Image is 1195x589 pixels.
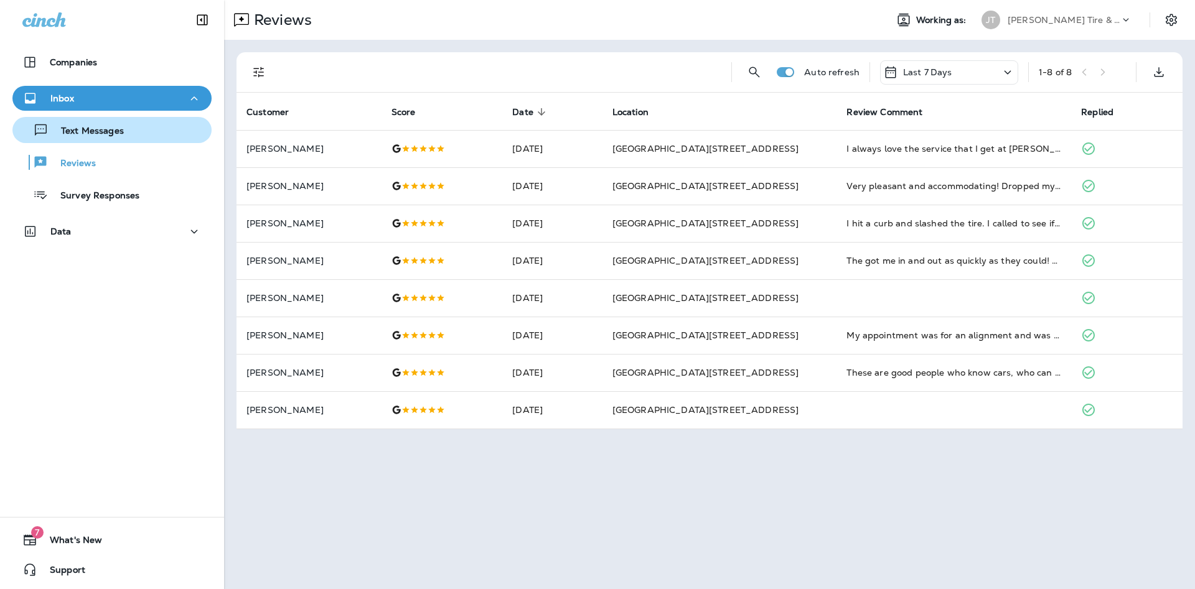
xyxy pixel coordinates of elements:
[50,93,74,103] p: Inbox
[12,527,212,552] button: 7What's New
[49,126,124,137] p: Text Messages
[846,106,939,118] span: Review Comment
[502,205,602,242] td: [DATE]
[1146,60,1171,85] button: Export as CSV
[246,405,372,415] p: [PERSON_NAME]
[12,219,212,244] button: Data
[612,367,799,378] span: [GEOGRAPHIC_DATA][STREET_ADDRESS]
[48,190,139,202] p: Survey Responses
[12,182,212,208] button: Survey Responses
[846,366,1061,379] div: These are good people who know cars, who can find and isolate problems, and can repair them seaso...
[249,11,312,29] p: Reviews
[502,354,602,391] td: [DATE]
[246,368,372,378] p: [PERSON_NAME]
[12,117,212,143] button: Text Messages
[246,330,372,340] p: [PERSON_NAME]
[502,130,602,167] td: [DATE]
[31,526,44,539] span: 7
[12,557,212,582] button: Support
[612,330,799,341] span: [GEOGRAPHIC_DATA][STREET_ADDRESS]
[12,86,212,111] button: Inbox
[916,15,969,26] span: Working as:
[512,106,550,118] span: Date
[391,106,432,118] span: Score
[1039,67,1072,77] div: 1 - 8 of 8
[1081,106,1130,118] span: Replied
[246,107,289,118] span: Customer
[50,226,72,236] p: Data
[391,107,416,118] span: Score
[185,7,220,32] button: Collapse Sidebar
[846,217,1061,230] div: I hit a curb and slashed the tire. I called to see if I could get in to get a new tire. They took...
[37,565,85,580] span: Support
[502,167,602,205] td: [DATE]
[246,181,372,191] p: [PERSON_NAME]
[742,60,767,85] button: Search Reviews
[612,255,799,266] span: [GEOGRAPHIC_DATA][STREET_ADDRESS]
[246,106,305,118] span: Customer
[50,57,97,67] p: Companies
[846,254,1061,267] div: The got me in and out as quickly as they could! Always friendly and easy to deal with!
[846,180,1061,192] div: Very pleasant and accommodating! Dropped my vehicle off in the morning for tire rotation, balanci...
[246,256,372,266] p: [PERSON_NAME]
[1160,9,1183,31] button: Settings
[512,107,533,118] span: Date
[612,218,799,229] span: [GEOGRAPHIC_DATA][STREET_ADDRESS]
[12,149,212,175] button: Reviews
[37,535,102,550] span: What's New
[246,60,271,85] button: Filters
[612,292,799,304] span: [GEOGRAPHIC_DATA][STREET_ADDRESS]
[982,11,1000,29] div: JT
[612,180,799,192] span: [GEOGRAPHIC_DATA][STREET_ADDRESS]
[612,107,649,118] span: Location
[846,107,922,118] span: Review Comment
[246,293,372,303] p: [PERSON_NAME]
[502,391,602,429] td: [DATE]
[502,242,602,279] td: [DATE]
[612,404,799,415] span: [GEOGRAPHIC_DATA][STREET_ADDRESS]
[612,143,799,154] span: [GEOGRAPHIC_DATA][STREET_ADDRESS]
[1081,107,1113,118] span: Replied
[502,279,602,317] td: [DATE]
[804,67,860,77] p: Auto refresh
[48,158,96,170] p: Reviews
[246,144,372,154] p: [PERSON_NAME]
[612,106,665,118] span: Location
[502,317,602,354] td: [DATE]
[12,50,212,75] button: Companies
[846,142,1061,155] div: I always love the service that I get at Jensen Tire! The guys at the 144th and Q shop treat me ve...
[846,329,1061,341] div: My appointment was for an alignment and was completed far sooner than I anticipated. Both staff m...
[1008,15,1120,25] p: [PERSON_NAME] Tire & Auto
[903,67,952,77] p: Last 7 Days
[246,218,372,228] p: [PERSON_NAME]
